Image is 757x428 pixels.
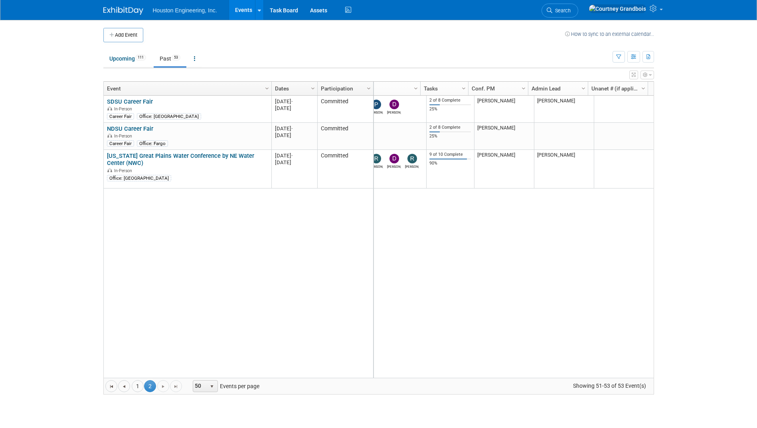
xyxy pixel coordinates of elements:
div: 90% [429,161,471,166]
span: In-Person [114,168,134,173]
td: Committed [317,123,373,150]
a: 1 [132,380,144,392]
a: Column Settings [308,82,317,94]
a: Dates [275,82,312,95]
a: Column Settings [411,82,420,94]
span: Go to the next page [160,383,166,390]
div: 9 of 10 Complete [429,152,471,157]
span: Houston Engineering, Inc. [153,7,217,14]
td: [PERSON_NAME] [474,150,534,188]
span: In-Person [114,134,134,139]
a: NDSU Career Fair [107,125,153,132]
div: Office: Fargo [137,140,168,147]
span: Showing 51-53 of 53 Event(s) [565,380,653,391]
span: Column Settings [580,85,587,92]
div: Career Fair [107,140,134,147]
td: [PERSON_NAME] [474,123,534,150]
div: Pam Freedland [369,109,383,114]
a: Column Settings [579,82,588,94]
span: In-Person [114,106,134,112]
div: [DATE] [275,98,314,105]
span: Go to the previous page [121,383,127,390]
a: Unanet # (if applicable) [591,82,642,95]
span: Go to the last page [173,383,179,390]
div: Office: [GEOGRAPHIC_DATA] [137,113,201,120]
div: 25% [429,134,471,139]
div: [DATE] [275,152,314,159]
img: Danielle Smith [389,100,399,109]
span: - [291,98,293,104]
td: [PERSON_NAME] [474,96,534,123]
span: Column Settings [413,85,419,92]
div: Career Fair [107,113,134,120]
img: Ryan Winkel [407,154,417,163]
td: [PERSON_NAME] [534,150,594,188]
div: 25% [429,106,471,112]
div: Ryan Winkel [405,163,419,169]
a: Column Settings [263,82,271,94]
a: Column Settings [519,82,528,94]
div: Office: [GEOGRAPHIC_DATA] [107,175,171,181]
img: Rachel Olm [372,154,381,163]
span: Search [552,8,571,14]
a: Go to the previous page [118,380,130,392]
div: [DATE] [275,125,314,132]
a: Search [542,4,578,18]
a: Attendees [344,82,415,95]
div: [DATE] [275,105,314,112]
span: select [209,383,215,390]
span: 111 [135,55,146,61]
a: [US_STATE] Great Plains Water Conference by NE Water Center (NWC) [107,152,254,167]
img: In-Person Event [107,168,112,172]
span: 2 [144,380,156,392]
td: Committed [317,150,373,188]
a: Admin Lead [532,82,583,95]
div: Drew Kessler [387,163,401,169]
span: - [291,153,293,159]
a: Go to the first page [105,380,117,392]
span: 50 [193,381,207,392]
a: Event [107,82,266,95]
a: Column Settings [364,82,373,94]
a: Column Settings [459,82,468,94]
span: Column Settings [264,85,270,92]
div: 2 of 8 Complete [429,98,471,103]
img: Courtney Grandbois [589,4,646,13]
a: Column Settings [639,82,648,94]
a: How to sync to an external calendar... [565,31,654,37]
img: In-Person Event [107,134,112,137]
a: Conf. PM [472,82,523,95]
span: Column Settings [461,85,467,92]
td: [PERSON_NAME] [534,96,594,123]
a: Go to the last page [170,380,182,392]
a: Upcoming111 [103,51,152,66]
span: Column Settings [520,85,527,92]
img: In-Person Event [107,106,112,110]
a: Participation [321,82,368,95]
span: - [291,126,293,132]
span: Events per page [182,380,267,392]
span: Column Settings [640,85,646,92]
a: SDSU Career Fair [107,98,153,105]
img: ExhibitDay [103,7,143,15]
a: Past53 [154,51,186,66]
span: Column Settings [310,85,316,92]
button: Add Event [103,28,143,42]
span: Column Settings [366,85,372,92]
td: Committed [317,96,373,123]
div: Danielle Smith [387,109,401,114]
div: Rachel Olm [369,163,383,169]
img: Pam Freedland [372,100,381,109]
div: [DATE] [275,159,314,166]
div: [DATE] [275,132,314,139]
span: 53 [172,55,180,61]
span: Go to the first page [108,383,115,390]
div: 2 of 8 Complete [429,125,471,130]
img: Drew Kessler [389,154,399,163]
a: Tasks [424,82,463,95]
a: Go to the next page [157,380,169,392]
